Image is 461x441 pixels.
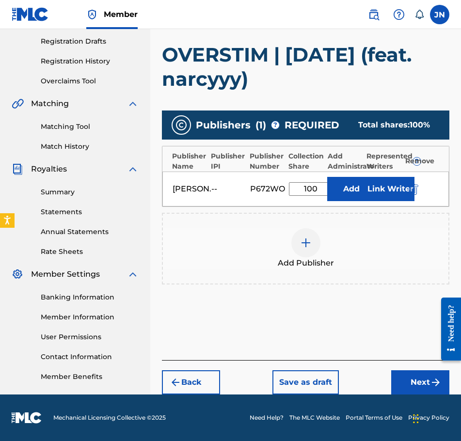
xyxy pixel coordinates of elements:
span: 100 % [410,120,430,129]
img: Top Rightsholder [86,9,98,20]
img: Royalties [12,163,23,175]
div: Collection Share [288,151,322,172]
button: Link Writer [366,177,414,201]
a: Registration History [41,56,139,66]
img: Member Settings [12,268,23,280]
a: Public Search [364,5,383,24]
a: Rate Sheets [41,247,139,257]
div: Total shares: [358,119,430,131]
button: Next [391,370,449,394]
img: expand [127,98,139,110]
a: Privacy Policy [408,413,449,422]
span: Matching [31,98,69,110]
button: Back [162,370,220,394]
div: Publisher IPI [211,151,245,172]
a: Annual Statements [41,227,139,237]
div: Publisher Name [172,151,206,172]
a: Banking Information [41,292,139,302]
img: expand [127,268,139,280]
a: Contact Information [41,352,139,362]
a: The MLC Website [289,413,340,422]
img: add [300,237,312,249]
img: publishers [175,119,187,131]
img: Matching [12,98,24,110]
span: REQUIRED [285,118,339,132]
div: Remove [405,156,449,166]
button: Add [327,177,376,201]
div: Notifications [414,10,424,19]
span: ? [271,121,279,129]
a: Portal Terms of Use [346,413,402,422]
img: f7272a7cc735f4ea7f67.svg [430,377,442,388]
a: Match History [41,142,139,152]
img: expand [127,163,139,175]
iframe: Chat Widget [410,394,459,441]
a: Member Benefits [41,372,139,382]
iframe: Resource Center [434,290,461,368]
span: ( 1 ) [255,118,266,132]
span: Add Publisher [278,257,334,269]
span: Royalties [31,163,67,175]
a: Member Information [41,312,139,322]
span: Mechanical Licensing Collective © 2025 [53,413,166,422]
img: 12a2ab48e56ec057fbd8.svg [408,183,418,195]
a: Statements [41,207,139,217]
a: User Permissions [41,332,139,342]
img: search [368,9,380,20]
div: Add Administrator [328,151,362,172]
div: Drag [413,404,419,433]
img: logo [12,412,42,424]
a: Summary [41,187,139,197]
div: Help [389,5,409,24]
button: Save as draft [272,370,339,394]
img: MLC Logo [12,7,49,21]
img: help [393,9,405,20]
span: Publishers [196,118,251,132]
div: Publisher Number [250,151,284,172]
a: Registration Drafts [41,36,139,47]
span: Member [104,9,138,20]
div: Represented Writers [366,151,400,172]
a: Overclaims Tool [41,76,139,86]
a: Matching Tool [41,122,139,132]
a: Need Help? [250,413,284,422]
span: Member Settings [31,268,100,280]
h1: OVERSTIM | [DATE] (feat. narcyyy) [162,43,449,91]
div: User Menu [430,5,449,24]
img: 7ee5dd4eb1f8a8e3ef2f.svg [170,377,181,388]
